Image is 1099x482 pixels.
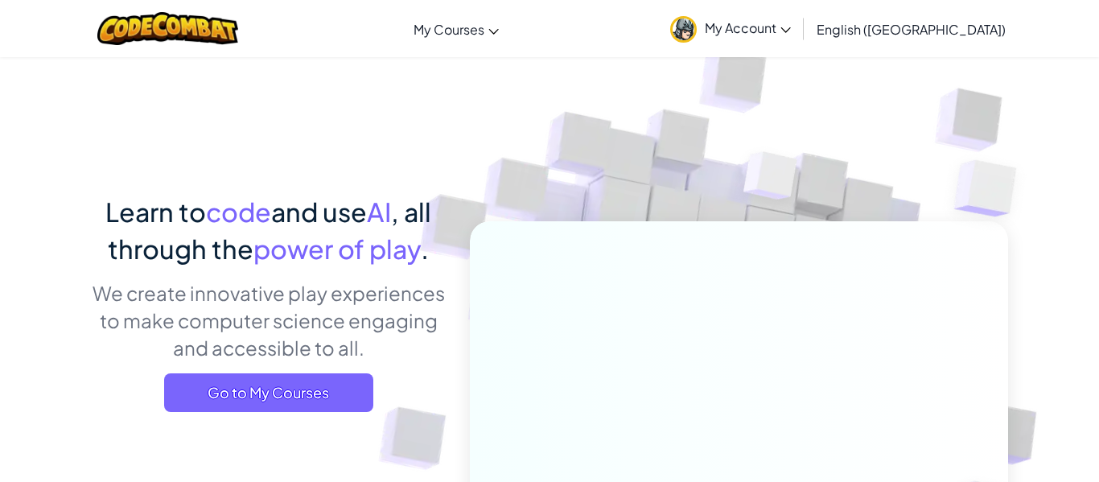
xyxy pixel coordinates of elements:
span: power of play [253,233,421,265]
span: and use [271,196,367,228]
img: CodeCombat logo [97,12,238,45]
span: AI [367,196,391,228]
p: We create innovative play experiences to make computer science engaging and accessible to all. [91,279,446,361]
span: My Account [705,19,791,36]
span: code [206,196,271,228]
span: My Courses [414,21,484,38]
img: Overlap cubes [922,121,1061,257]
a: English ([GEOGRAPHIC_DATA]) [809,7,1014,51]
a: My Account [662,3,799,54]
img: avatar [670,16,697,43]
a: Go to My Courses [164,373,373,412]
span: Learn to [105,196,206,228]
span: . [421,233,429,265]
img: Overlap cubes [714,120,829,240]
span: English ([GEOGRAPHIC_DATA]) [817,21,1006,38]
a: My Courses [405,7,507,51]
